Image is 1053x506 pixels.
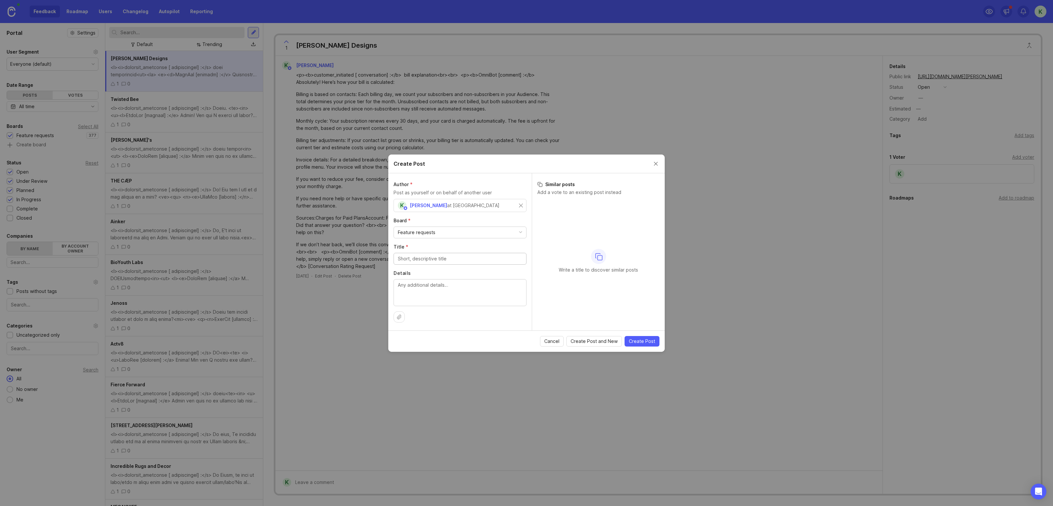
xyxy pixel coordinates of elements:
[398,255,522,262] input: Short, descriptive title
[537,189,659,196] p: Add a vote to an existing post instead
[398,229,435,236] div: Feature requests
[540,336,564,347] button: Cancel
[1031,484,1046,499] div: Open Intercom Messenger
[559,267,638,273] p: Write a title to discover similar posts
[394,244,408,250] span: Title (required)
[394,218,411,223] span: Board (required)
[544,338,559,345] span: Cancel
[571,338,618,345] span: Create Post and New
[652,160,659,167] button: Close create post modal
[394,181,413,187] span: Author (required)
[566,336,622,347] button: Create Post and New
[625,336,659,347] button: Create Post
[629,338,655,345] span: Create Post
[403,205,408,210] img: member badge
[398,201,406,210] div: K
[394,189,526,196] p: Post as yourself or on behalf of another user
[394,160,425,168] h2: Create Post
[537,181,659,188] h3: Similar posts
[394,270,526,277] label: Details
[410,203,447,208] span: [PERSON_NAME]
[447,202,500,209] div: at [GEOGRAPHIC_DATA]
